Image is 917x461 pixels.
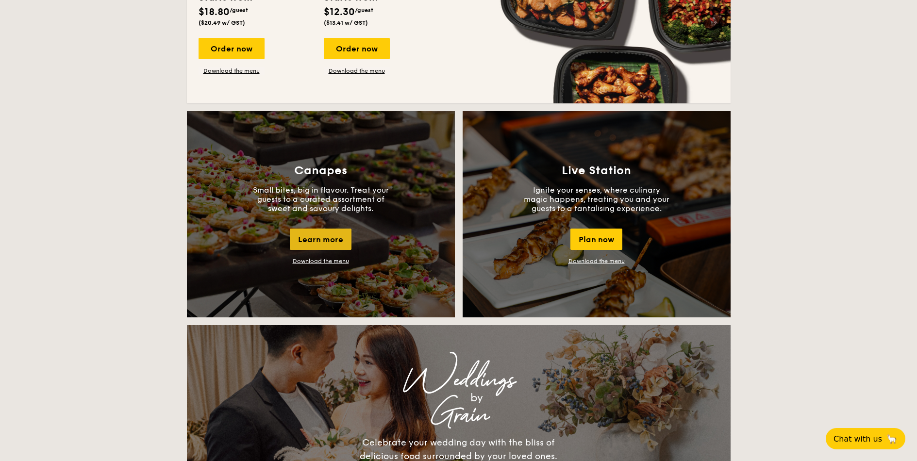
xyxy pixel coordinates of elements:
[290,229,351,250] div: Learn more
[562,164,631,178] h3: Live Station
[324,19,368,26] span: ($13.41 w/ GST)
[199,67,265,75] a: Download the menu
[272,407,645,424] div: Grain
[834,434,882,444] span: Chat with us
[272,372,645,389] div: Weddings
[248,185,394,213] p: Small bites, big in flavour. Treat your guests to a curated assortment of sweet and savoury delig...
[324,67,390,75] a: Download the menu
[230,7,248,14] span: /guest
[199,6,230,18] span: $18.80
[324,38,390,59] div: Order now
[199,19,245,26] span: ($20.49 w/ GST)
[293,258,349,264] a: Download the menu
[294,164,347,178] h3: Canapes
[308,389,645,407] div: by
[524,185,669,213] p: Ignite your senses, where culinary magic happens, treating you and your guests to a tantalising e...
[570,229,622,250] div: Plan now
[886,433,898,445] span: 🦙
[826,428,905,449] button: Chat with us🦙
[199,38,265,59] div: Order now
[324,6,355,18] span: $12.30
[355,7,373,14] span: /guest
[568,258,625,264] a: Download the menu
